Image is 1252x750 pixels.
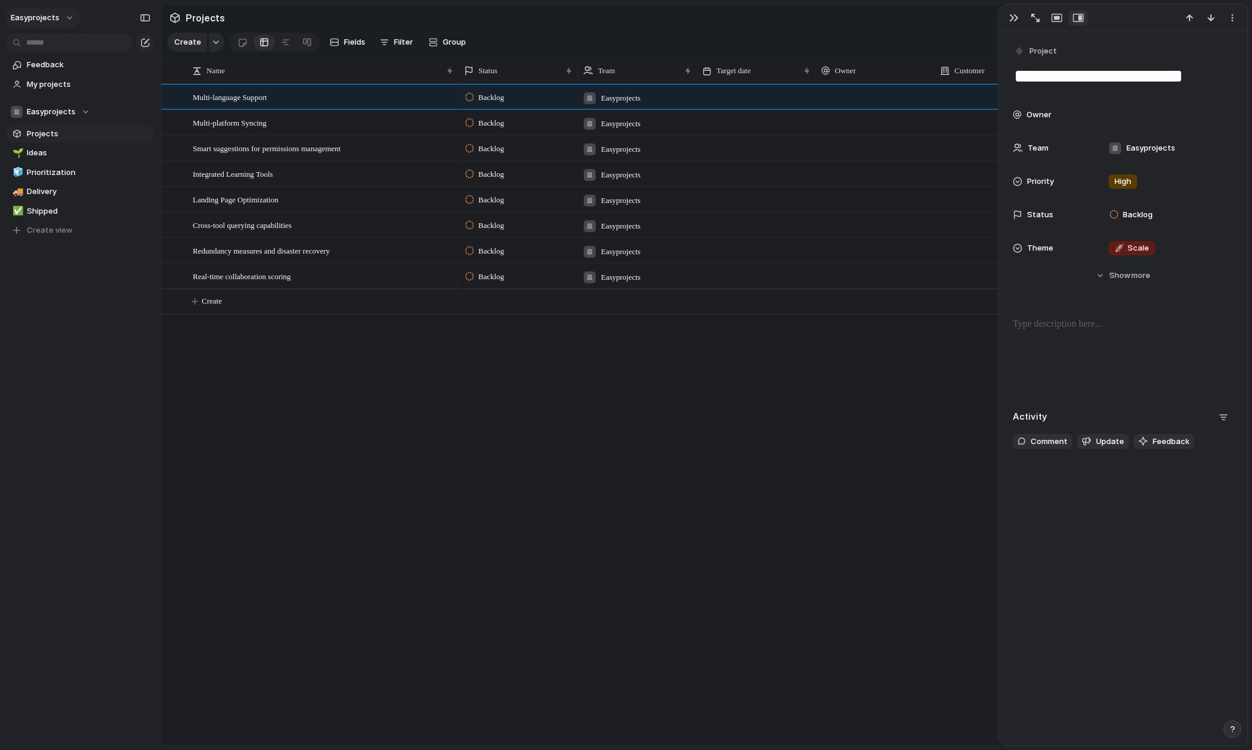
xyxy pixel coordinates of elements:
[716,65,751,77] span: Target date
[11,205,23,217] button: ✅
[478,220,504,232] span: Backlog
[6,144,155,162] a: 🌱Ideas
[394,36,413,48] span: Filter
[954,65,985,77] span: Customer
[1013,265,1233,286] button: Showmore
[1027,242,1053,254] span: Theme
[12,185,21,199] div: 🚚
[375,33,418,52] button: Filter
[27,167,151,179] span: Prioritization
[1115,243,1124,252] span: 🚀
[478,65,497,77] span: Status
[193,192,278,206] span: Landing Page Optimization
[11,147,23,159] button: 🌱
[1077,434,1129,449] button: Update
[478,117,504,129] span: Backlog
[1115,242,1149,254] span: Scale
[193,141,340,155] span: Smart suggestions for permissions management
[11,12,60,24] span: easyprojects
[193,218,292,232] span: Cross-tool querying capabilities
[202,295,222,307] span: Create
[1131,270,1150,282] span: more
[6,103,155,121] button: Easyprojects
[1012,43,1060,60] button: Project
[1096,436,1124,448] span: Update
[601,92,640,104] span: Easyprojects
[193,243,330,257] span: Redundancy measures and disaster recovery
[598,65,615,77] span: Team
[1134,434,1194,449] button: Feedback
[478,168,504,180] span: Backlog
[478,92,504,104] span: Backlog
[1126,142,1175,154] span: Easyprojects
[27,59,151,71] span: Feedback
[601,195,640,207] span: Easyprojects
[1115,176,1131,187] span: High
[6,202,155,220] a: ✅Shipped
[1109,270,1131,282] span: Show
[1026,109,1051,121] span: Owner
[478,143,504,155] span: Backlog
[27,205,151,217] span: Shipped
[11,186,23,198] button: 🚚
[27,147,151,159] span: Ideas
[12,165,21,179] div: 🧊
[174,36,201,48] span: Create
[601,143,640,155] span: Easyprojects
[601,169,640,181] span: Easyprojects
[183,7,227,29] span: Projects
[27,224,73,236] span: Create view
[1027,176,1054,187] span: Priority
[1153,436,1190,448] span: Feedback
[601,220,640,232] span: Easyprojects
[167,33,207,52] button: Create
[27,186,151,198] span: Delivery
[27,128,151,140] span: Projects
[1029,45,1057,57] span: Project
[11,167,23,179] button: 🧊
[1028,142,1048,154] span: Team
[193,269,291,283] span: Real-time collaboration scoring
[422,33,472,52] button: Group
[601,271,640,283] span: Easyprojects
[443,36,466,48] span: Group
[6,183,155,201] a: 🚚Delivery
[6,125,155,143] a: Projects
[206,65,225,77] span: Name
[12,146,21,160] div: 🌱
[478,194,504,206] span: Backlog
[478,245,504,257] span: Backlog
[6,76,155,93] a: My projects
[344,36,365,48] span: Fields
[325,33,370,52] button: Fields
[193,167,273,180] span: Integrated Learning Tools
[193,90,267,104] span: Multi-language Support
[1013,410,1047,424] h2: Activity
[1123,209,1153,221] span: Backlog
[601,118,640,130] span: Easyprojects
[6,221,155,239] button: Create view
[12,204,21,218] div: ✅
[1031,436,1068,448] span: Comment
[6,164,155,182] a: 🧊Prioritization
[27,106,76,118] span: Easyprojects
[27,79,151,90] span: My projects
[1013,434,1072,449] button: Comment
[1027,209,1053,221] span: Status
[5,8,80,27] button: easyprojects
[193,115,267,129] span: Multi-platform Syncing
[835,65,856,77] span: Owner
[601,246,640,258] span: Easyprojects
[6,56,155,74] a: Feedback
[478,271,504,283] span: Backlog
